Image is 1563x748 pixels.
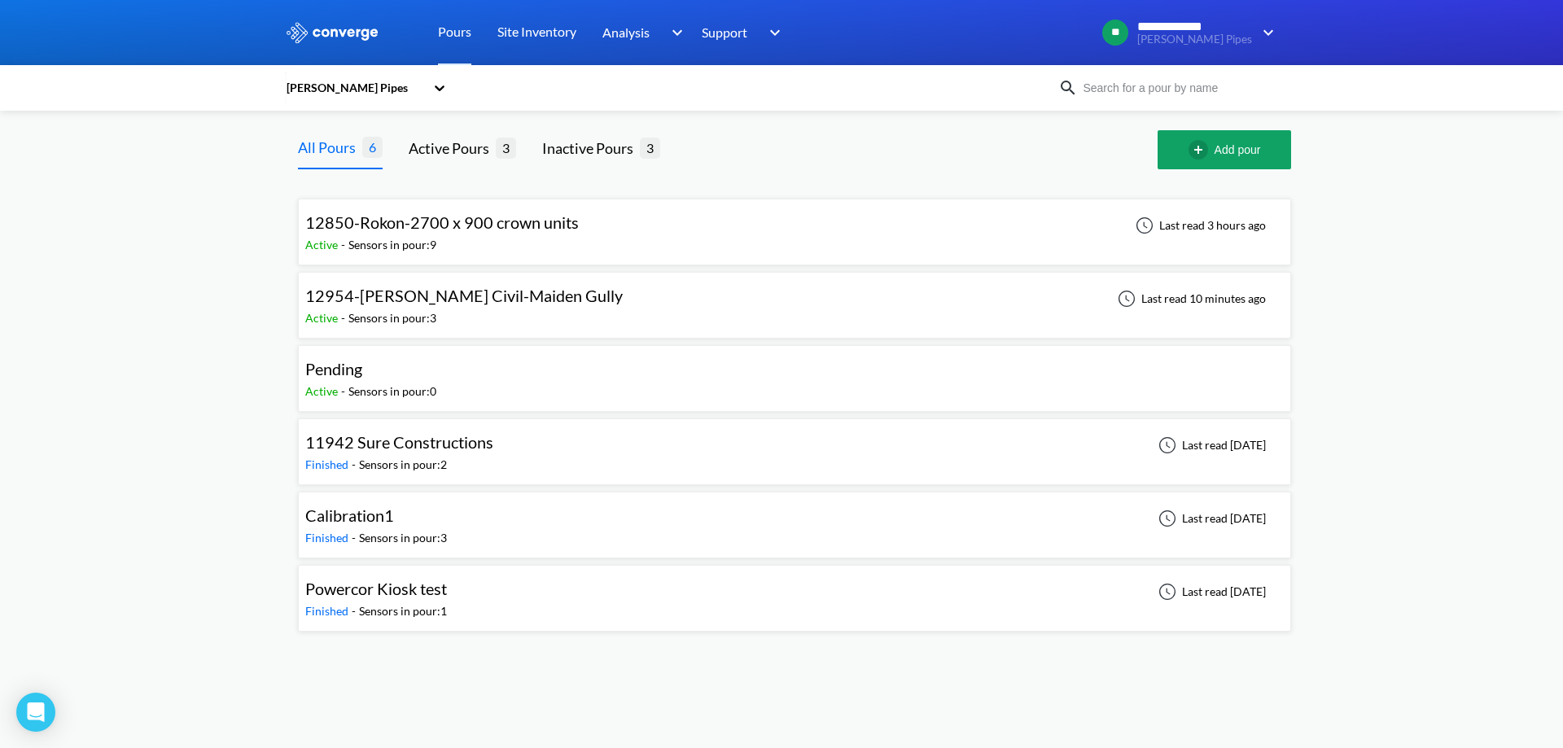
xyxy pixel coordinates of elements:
div: Sensors in pour: 9 [348,236,436,254]
span: 12850-Rokon-2700 x 900 crown units [305,212,579,232]
button: Add pour [1158,130,1291,169]
span: Active [305,238,341,252]
span: - [341,384,348,398]
span: Support [702,22,747,42]
a: 12954-[PERSON_NAME] Civil-Maiden GullyActive-Sensors in pour:3Last read 10 minutes ago [298,291,1291,304]
input: Search for a pour by name [1078,79,1275,97]
div: All Pours [298,136,362,159]
div: Sensors in pour: 3 [359,529,447,547]
div: Last read 3 hours ago [1127,216,1271,235]
div: [PERSON_NAME] Pipes [285,79,425,97]
a: Powercor Kiosk testFinished-Sensors in pour:1Last read [DATE] [298,584,1291,597]
img: downArrow.svg [661,23,687,42]
img: add-circle-outline.svg [1189,140,1215,160]
div: Sensors in pour: 3 [348,309,436,327]
div: Sensors in pour: 1 [359,602,447,620]
a: PendingActive-Sensors in pour:0 [298,364,1291,378]
a: 12850-Rokon-2700 x 900 crown unitsActive-Sensors in pour:9Last read 3 hours ago [298,217,1291,231]
span: 3 [496,138,516,158]
span: - [352,457,359,471]
span: 11942 Sure Constructions [305,432,493,452]
span: Pending [305,359,362,378]
span: 12954-[PERSON_NAME] Civil-Maiden Gully [305,286,623,305]
img: logo_ewhite.svg [285,22,379,43]
span: - [352,604,359,618]
span: Active [305,384,341,398]
div: Open Intercom Messenger [16,693,55,732]
a: Calibration1Finished-Sensors in pour:3Last read [DATE] [298,510,1291,524]
img: downArrow.svg [1252,23,1278,42]
span: - [352,531,359,545]
span: Powercor Kiosk test [305,579,447,598]
div: Inactive Pours [542,137,640,160]
div: Last read 10 minutes ago [1109,289,1271,308]
span: Finished [305,457,352,471]
span: [PERSON_NAME] Pipes [1137,33,1252,46]
span: - [341,311,348,325]
span: 3 [640,138,660,158]
span: Calibration1 [305,505,394,525]
span: Finished [305,604,352,618]
div: Sensors in pour: 0 [348,383,436,400]
span: Finished [305,531,352,545]
div: Active Pours [409,137,496,160]
span: Active [305,311,341,325]
div: Sensors in pour: 2 [359,456,447,474]
span: Analysis [602,22,650,42]
img: icon-search.svg [1058,78,1078,98]
span: - [341,238,348,252]
div: Last read [DATE] [1149,582,1271,601]
a: 11942 Sure ConstructionsFinished-Sensors in pour:2Last read [DATE] [298,437,1291,451]
div: Last read [DATE] [1149,509,1271,528]
span: 6 [362,137,383,157]
div: Last read [DATE] [1149,435,1271,455]
img: downArrow.svg [759,23,785,42]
